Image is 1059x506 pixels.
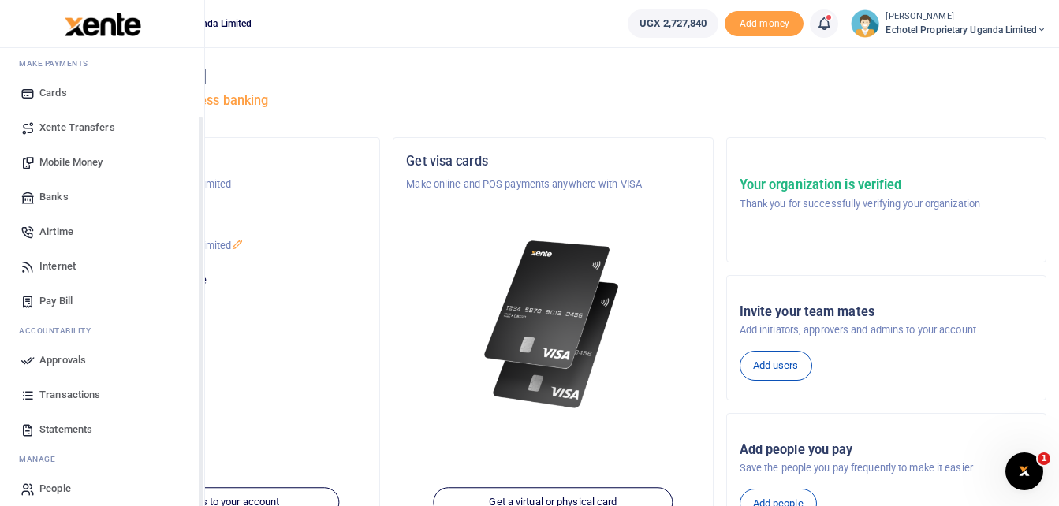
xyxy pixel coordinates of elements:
span: anage [27,453,56,465]
p: Save the people you pay frequently to make it easier [740,460,1033,476]
span: countability [31,325,91,337]
img: profile-user [851,9,879,38]
span: Approvals [39,352,86,368]
a: Banks [13,180,192,214]
a: logo-small logo-large logo-large [63,17,141,29]
span: Banks [39,189,69,205]
span: People [39,481,71,497]
a: Transactions [13,378,192,412]
p: Make online and POS payments anywhere with VISA [406,177,699,192]
span: Transactions [39,387,100,403]
p: Your current account balance [73,273,367,288]
p: Echotel Proprietary Uganda Limited [73,238,367,254]
p: Thank you for successfully verifying your organization [740,196,980,212]
p: Echotel Proprietary Uganda Limited [73,177,367,192]
a: Approvals [13,343,192,378]
span: Xente Transfers [39,120,115,136]
a: Add users [740,351,812,381]
span: Mobile Money [39,154,103,170]
a: Statements [13,412,192,447]
h5: Organization [73,154,367,169]
span: Internet [39,259,76,274]
a: Xente Transfers [13,110,192,145]
li: M [13,447,192,471]
h5: UGX 2,727,840 [73,292,367,308]
h5: Welcome to better business banking [60,93,1046,109]
a: UGX 2,727,840 [628,9,718,38]
span: Cards [39,85,67,101]
a: Add money [725,17,804,28]
h5: Add people you pay [740,442,1033,458]
li: M [13,51,192,76]
span: ake Payments [27,58,88,69]
li: Wallet ballance [621,9,725,38]
h5: Your organization is verified [740,177,980,193]
span: Add money [725,11,804,37]
h5: Get visa cards [406,154,699,169]
small: [PERSON_NAME] [886,10,1046,24]
h5: Account [73,214,367,230]
a: Airtime [13,214,192,249]
a: People [13,471,192,506]
a: Mobile Money [13,145,192,180]
span: UGX 2,727,840 [640,16,707,32]
li: Ac [13,318,192,343]
img: logo-large [65,13,141,36]
span: 1 [1038,452,1050,465]
h4: Hello [PERSON_NAME] [60,68,1046,85]
span: Airtime [39,224,73,240]
a: Internet [13,249,192,284]
span: Echotel Proprietary Uganda Limited [886,23,1046,37]
img: xente-_physical_cards.png [479,230,626,419]
li: Toup your wallet [725,11,804,37]
a: Pay Bill [13,284,192,318]
span: Statements [39,422,92,437]
iframe: Intercom live chat [1005,452,1043,490]
span: Pay Bill [39,293,73,309]
p: Add initiators, approvers and admins to your account [740,322,1033,338]
h5: Invite your team mates [740,304,1033,320]
a: profile-user [PERSON_NAME] Echotel Proprietary Uganda Limited [851,9,1046,38]
a: Cards [13,76,192,110]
